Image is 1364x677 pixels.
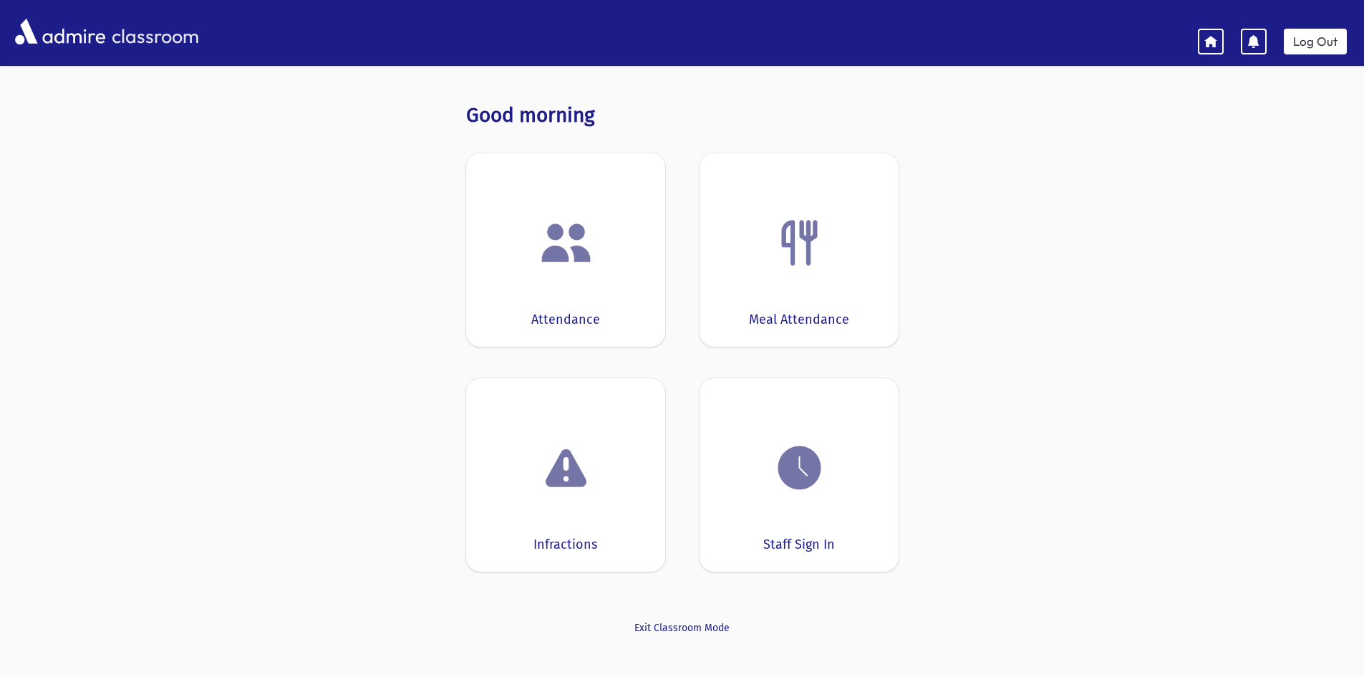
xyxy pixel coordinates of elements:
a: Log Out [1284,29,1347,54]
div: Attendance [531,310,600,330]
img: Fork.png [773,216,827,270]
h3: Good morning [466,103,899,128]
img: AdmirePro [11,15,109,48]
img: clock.png [773,441,827,495]
div: Infractions [533,535,597,554]
div: Meal Attendance [749,310,849,330]
div: Staff Sign In [763,535,835,554]
a: Exit Classroom Mode [466,620,899,635]
img: users.png [539,216,594,270]
img: exclamation.png [539,443,594,498]
span: classroom [109,13,199,51]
